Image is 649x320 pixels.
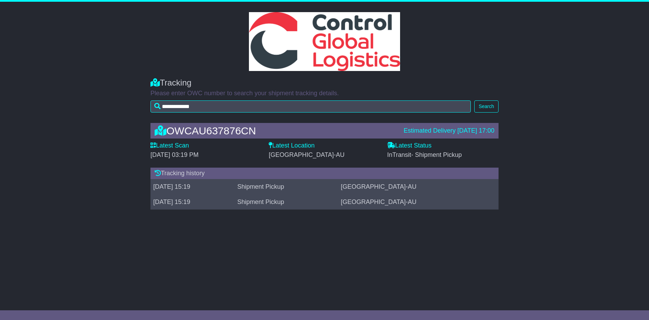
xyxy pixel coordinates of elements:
img: GetCustomerLogo [249,12,400,71]
div: Tracking history [150,168,499,179]
div: Estimated Delivery [DATE] 17:00 [404,127,494,135]
td: [GEOGRAPHIC_DATA]-AU [338,179,499,195]
td: Shipment Pickup [234,195,338,210]
span: - Shipment Pickup [411,151,462,158]
label: Latest Status [387,142,432,150]
span: [DATE] 03:19 PM [150,151,199,158]
td: [GEOGRAPHIC_DATA]-AU [338,195,499,210]
label: Latest Scan [150,142,189,150]
button: Search [474,100,499,113]
span: [GEOGRAPHIC_DATA]-AU [269,151,344,158]
td: Shipment Pickup [234,179,338,195]
p: Please enter OWC number to search your shipment tracking details. [150,90,499,97]
div: OWCAU637876CN [151,125,400,136]
label: Latest Location [269,142,314,150]
td: [DATE] 15:19 [150,195,234,210]
div: Tracking [150,78,499,88]
td: [DATE] 15:19 [150,179,234,195]
span: InTransit [387,151,462,158]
